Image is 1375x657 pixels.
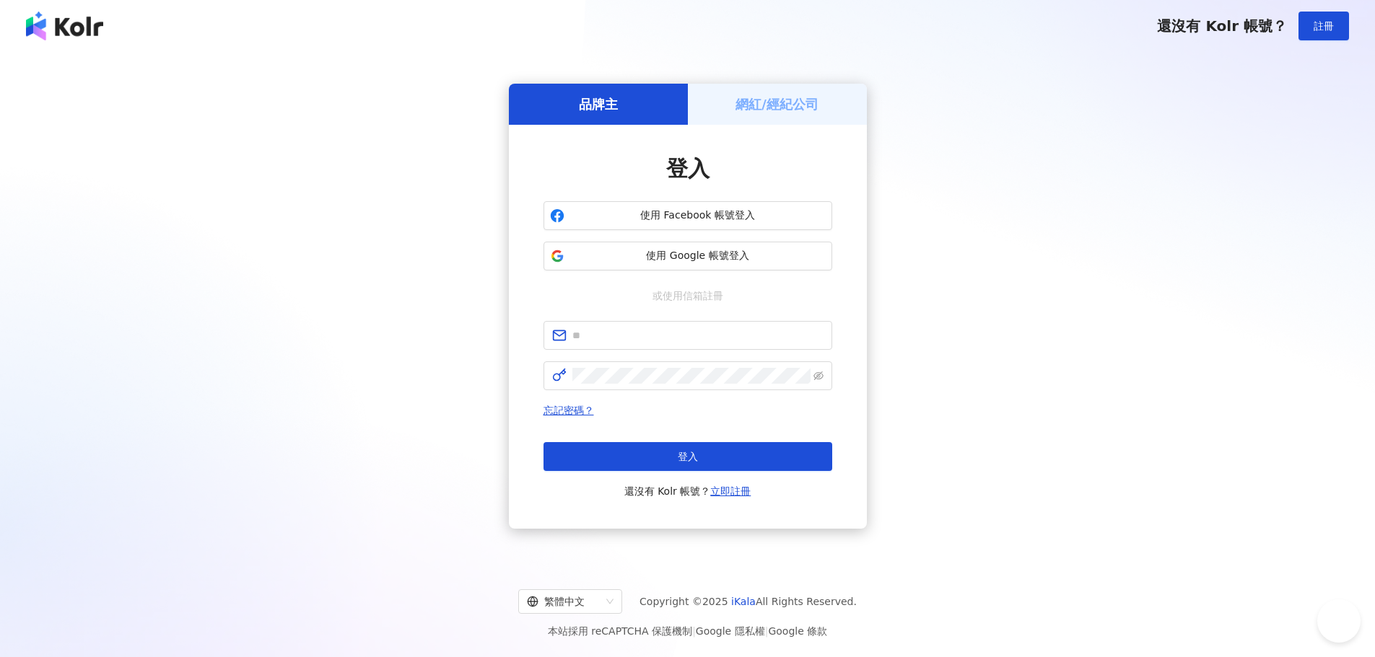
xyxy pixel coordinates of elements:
[1298,12,1349,40] button: 註冊
[765,625,769,637] span: |
[696,625,765,637] a: Google 隱私權
[642,288,733,304] span: 或使用信箱註冊
[1314,20,1334,32] span: 註冊
[640,593,857,610] span: Copyright © 2025 All Rights Reserved.
[544,201,832,230] button: 使用 Facebook 帳號登入
[692,625,696,637] span: |
[570,208,826,223] span: 使用 Facebook 帳號登入
[735,95,819,113] h5: 網紅/經紀公司
[1157,17,1287,35] span: 還沒有 Kolr 帳號？
[544,442,832,471] button: 登入
[710,485,751,497] a: 立即註冊
[548,622,827,640] span: 本站採用 reCAPTCHA 保護機制
[813,371,824,381] span: eye-invisible
[731,596,756,607] a: iKala
[26,12,103,40] img: logo
[527,590,601,613] div: 繁體中文
[544,405,594,416] a: 忘記密碼？
[579,95,618,113] h5: 品牌主
[678,451,698,462] span: 登入
[624,482,751,500] span: 還沒有 Kolr 帳號？
[544,242,832,270] button: 使用 Google 帳號登入
[768,625,827,637] a: Google 條款
[570,249,826,263] span: 使用 Google 帳號登入
[1317,599,1361,643] iframe: Help Scout Beacon - Open
[666,156,710,181] span: 登入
